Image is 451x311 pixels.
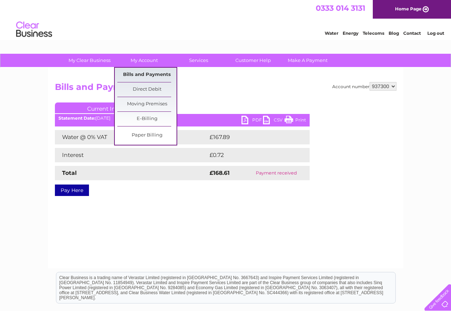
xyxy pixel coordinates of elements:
[56,4,395,35] div: Clear Business is a trading name of Verastar Limited (registered in [GEOGRAPHIC_DATA] No. 3667643...
[343,30,358,36] a: Energy
[55,116,310,121] div: [DATE]
[117,112,177,126] a: E-Billing
[263,116,285,126] a: CSV
[389,30,399,36] a: Blog
[62,169,77,176] strong: Total
[210,169,230,176] strong: £168.61
[117,128,177,143] a: Paper Billing
[55,102,163,113] a: Current Invoice
[55,82,396,96] h2: Bills and Payments
[55,185,89,196] a: Pay Here
[332,82,396,91] div: Account number
[427,30,444,36] a: Log out
[363,30,384,36] a: Telecoms
[169,54,228,67] a: Services
[117,68,177,82] a: Bills and Payments
[325,30,338,36] a: Water
[114,54,174,67] a: My Account
[60,54,119,67] a: My Clear Business
[224,54,283,67] a: Customer Help
[316,4,365,13] a: 0333 014 3131
[285,116,306,126] a: Print
[117,97,177,111] a: Moving Premises
[16,19,52,40] img: logo.png
[55,130,208,144] td: Water @ 0% VAT
[403,30,421,36] a: Contact
[278,54,337,67] a: Make A Payment
[208,130,296,144] td: £167.89
[58,115,95,121] b: Statement Date:
[243,166,309,180] td: Payment received
[208,148,293,162] td: £0.72
[117,82,177,97] a: Direct Debit
[55,148,208,162] td: Interest
[241,116,263,126] a: PDF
